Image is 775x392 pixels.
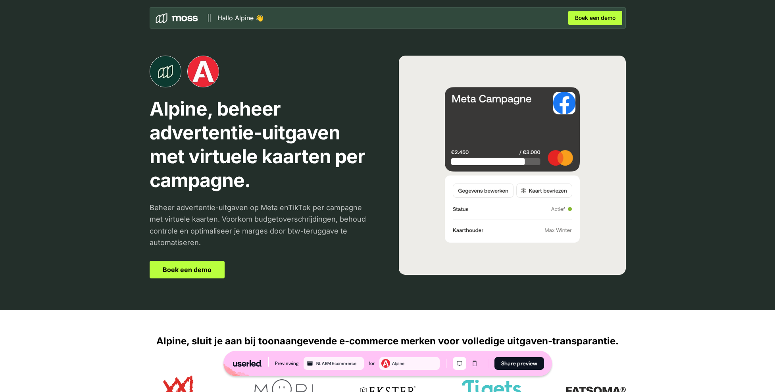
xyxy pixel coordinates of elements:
[316,360,362,367] div: NL ABM Ecommerce
[156,334,619,348] p: Alpine, sluit je aan bij toonaangevende e-commerce merken voor volledige uitgaven-transparantie.
[150,202,377,248] p: Beheer advertentie-uitgaven op Meta enTikTok per campagne met virtuele kaarten. Voorkom budgetove...
[369,359,375,367] div: for
[217,13,263,23] p: Hallo Alpine 👋
[275,359,299,367] div: Previewing
[468,357,481,370] button: Mobile mode
[494,357,544,370] button: Share preview
[392,360,438,367] div: Alpine
[150,261,225,278] a: Boek een demo
[207,13,211,23] p: ||
[453,357,466,370] button: Desktop mode
[568,11,622,25] a: Boek een demo
[150,97,377,192] p: Alpine, beheer advertentie-uitgaven met virtuele kaarten per campagne.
